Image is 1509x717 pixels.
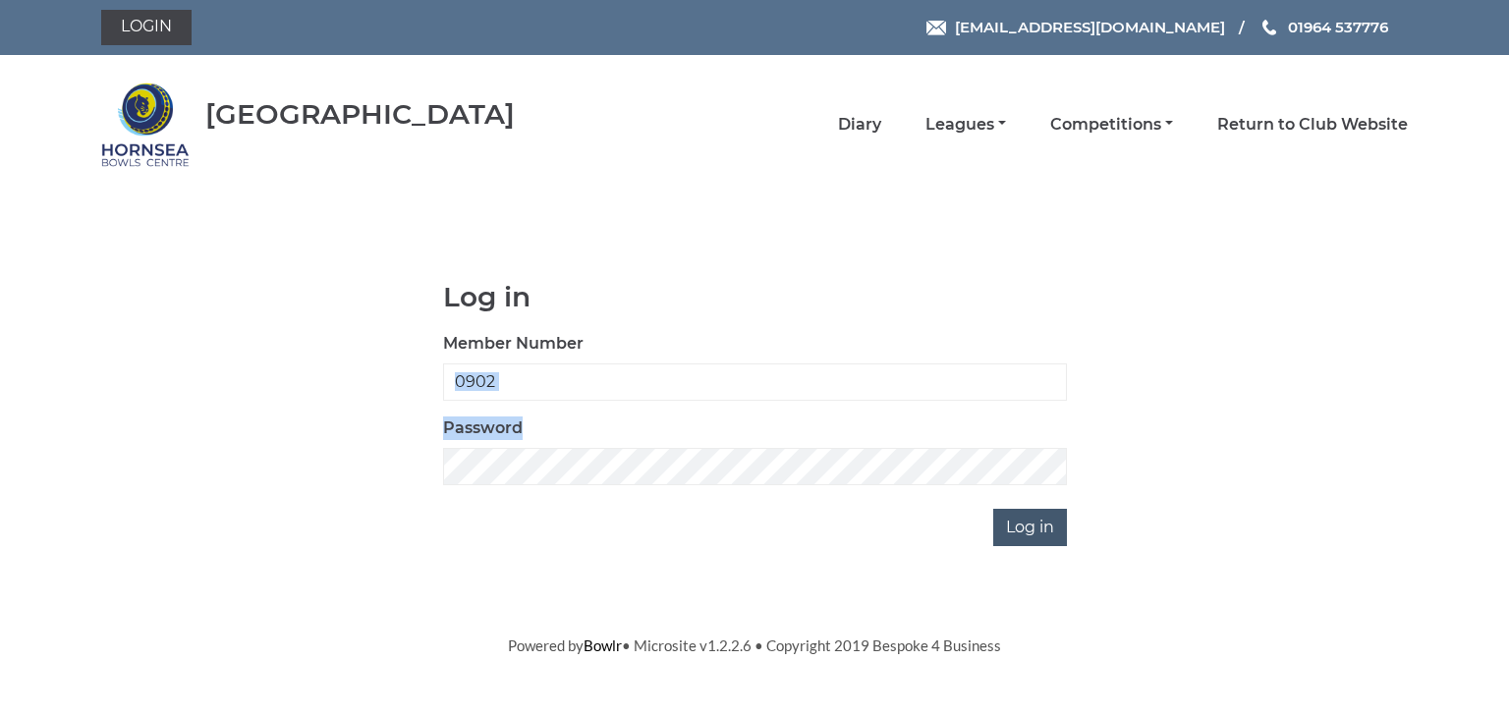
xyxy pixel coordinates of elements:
[1217,114,1408,136] a: Return to Club Website
[101,10,192,45] a: Login
[443,416,523,440] label: Password
[1288,18,1388,36] span: 01964 537776
[443,332,584,356] label: Member Number
[1050,114,1173,136] a: Competitions
[101,81,190,169] img: Hornsea Bowls Centre
[1262,20,1276,35] img: Phone us
[1259,16,1388,38] a: Phone us 01964 537776
[508,636,1001,654] span: Powered by • Microsite v1.2.2.6 • Copyright 2019 Bespoke 4 Business
[926,16,1225,38] a: Email [EMAIL_ADDRESS][DOMAIN_NAME]
[205,99,515,130] div: [GEOGRAPHIC_DATA]
[838,114,881,136] a: Diary
[993,509,1067,546] input: Log in
[584,636,622,654] a: Bowlr
[926,21,946,35] img: Email
[955,18,1225,36] span: [EMAIL_ADDRESS][DOMAIN_NAME]
[925,114,1006,136] a: Leagues
[443,282,1067,312] h1: Log in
